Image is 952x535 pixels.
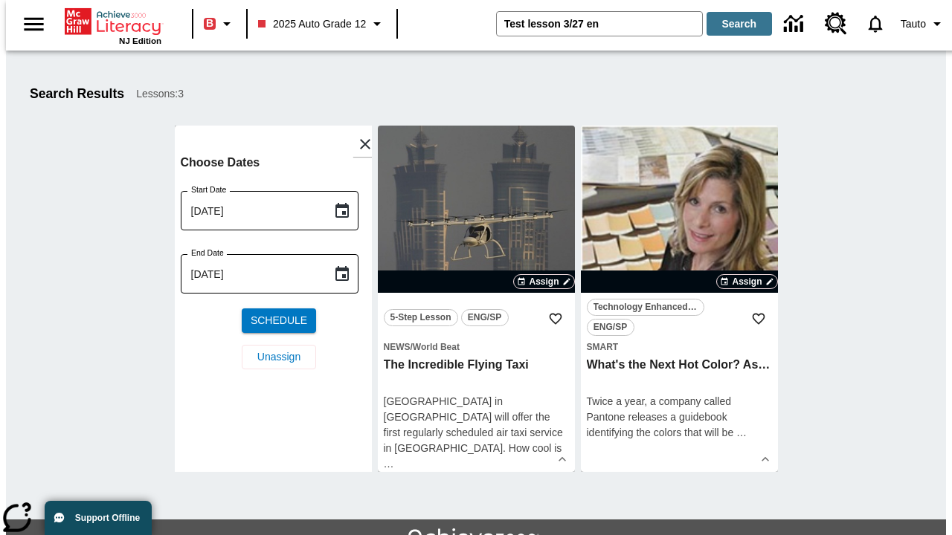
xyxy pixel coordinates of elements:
[542,305,569,332] button: Add to Favorites
[513,274,574,289] button: Assign Choose Dates
[384,339,569,354] span: Topic: News/World Beat
[895,10,952,37] button: Profile/Settings
[175,126,372,472] div: lesson details
[384,342,411,352] span: News
[181,152,378,381] div: Choose date
[191,184,226,195] label: Start Date
[384,309,458,326] button: 5-Step Lesson
[390,310,451,325] span: 5-Step Lesson
[136,86,184,102] span: Lessons : 3
[707,12,772,36] button: Search
[252,10,392,37] button: Class: 2025 Auto Grade 12, Select your class
[258,16,366,32] span: 2025 Auto Grade 12
[901,16,926,32] span: Tauto
[251,313,307,328] span: Schedule
[65,7,161,36] a: Home
[551,448,573,470] button: Show Details
[745,305,772,332] button: Add to Favorites
[242,345,316,369] button: Unassign
[497,12,702,36] input: search field
[45,501,152,535] button: Support Offline
[181,152,378,173] h6: Choose Dates
[378,126,575,472] div: lesson details
[65,5,161,45] div: Home
[587,394,772,441] div: Twice a year, a company called Pantone releases a guidebook identifying the colors that will be
[327,196,357,226] button: Choose date, selected date is Sep 18, 2025
[594,320,627,335] span: ENG/SP
[75,513,140,523] span: Support Offline
[587,299,704,316] button: Technology Enhanced Item
[242,308,316,333] button: Schedule
[529,275,559,288] span: Assign
[119,36,161,45] span: NJ Edition
[856,4,895,43] a: Notifications
[257,349,300,365] span: Unassign
[468,310,501,325] span: ENG/SP
[384,394,569,472] div: [GEOGRAPHIC_DATA] in [GEOGRAPHIC_DATA] will offer the first regularly scheduled air taxi service ...
[191,247,224,259] label: End Date
[716,274,777,289] button: Assign Choose Dates
[587,319,634,336] button: ENG/SP
[12,2,56,46] button: Open side menu
[581,126,778,472] div: lesson details
[198,10,242,37] button: Boost Class color is red. Change class color
[353,132,378,157] button: Close
[413,342,460,352] span: World Beat
[736,427,747,438] span: …
[587,339,772,354] span: Topic: Smart/null
[206,14,213,33] span: B
[384,357,569,373] h3: The Incredible Flying Taxi
[754,448,776,470] button: Show Details
[816,4,856,44] a: Resource Center, Will open in new tab
[181,254,321,294] input: MMMM-DD-YYYY
[327,259,357,289] button: Choose date, selected date is Sep 18, 2025
[411,342,413,352] span: /
[30,86,124,102] h1: Search Results
[594,299,698,315] span: Technology Enhanced Item
[587,357,772,373] h3: What's the Next Hot Color? Ask Pantone
[775,4,816,45] a: Data Center
[461,309,509,326] button: ENG/SP
[732,275,762,288] span: Assign
[587,342,619,352] span: Smart
[181,191,321,230] input: MMMM-DD-YYYY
